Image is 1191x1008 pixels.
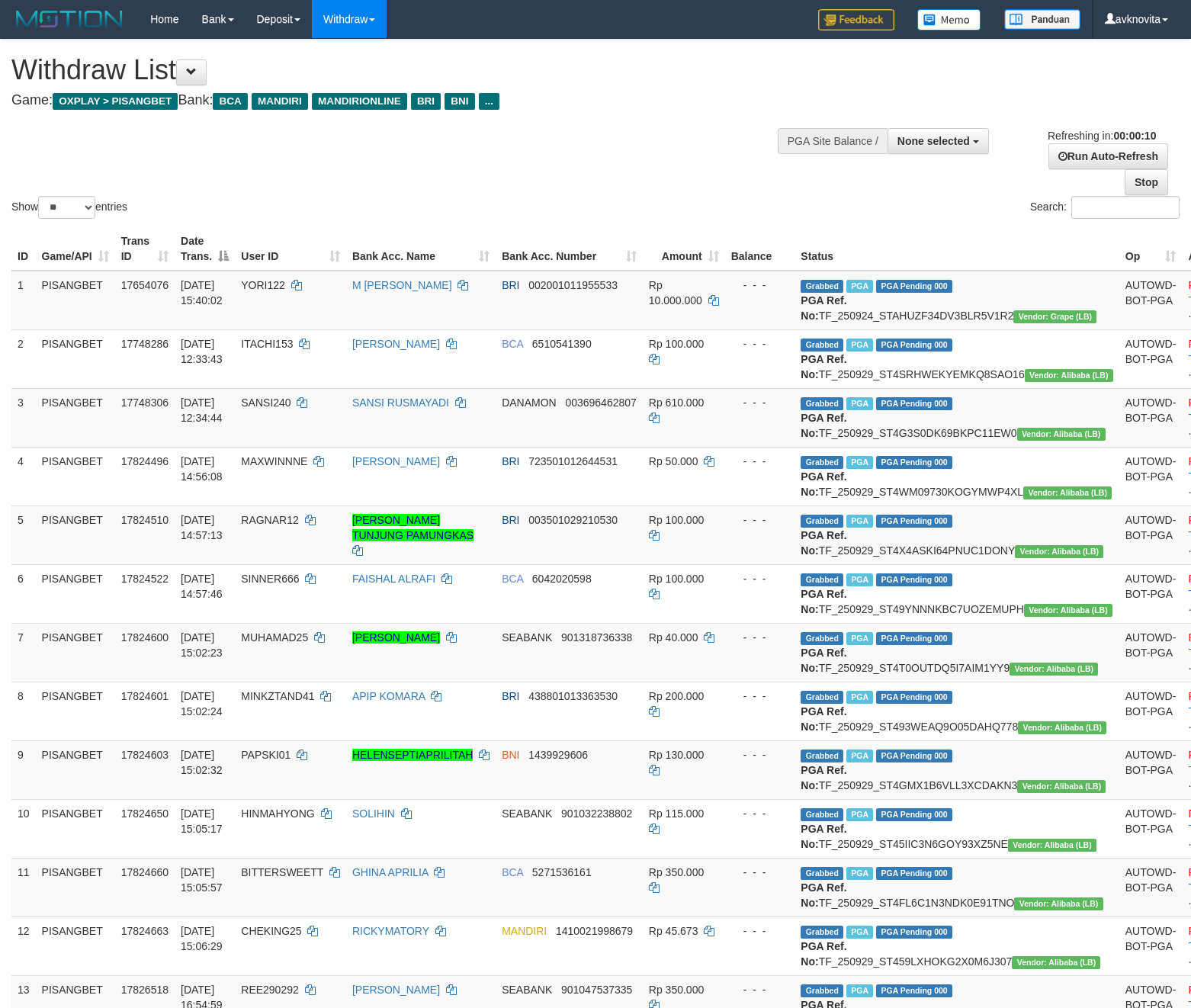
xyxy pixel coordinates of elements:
span: Marked by avksona [846,808,873,821]
span: YORI122 [241,279,285,291]
span: Copy 901032238802 to clipboard [561,807,632,820]
span: Vendor URL: https://dashboard.q2checkout.com/secure [1014,897,1103,910]
span: Vendor URL: https://dashboard.q2checkout.com/secure [1017,428,1106,441]
span: Rp 10.000.000 [649,279,702,307]
span: [DATE] 12:34:44 [181,396,223,424]
span: Vendor URL: https://dashboard.q2checkout.com/secure [1018,721,1106,734]
span: MANDIRIONLINE [312,93,407,110]
span: PGA Pending [876,691,952,704]
span: Copy 901047537335 to clipboard [561,984,632,996]
span: BRI [502,279,519,291]
span: SEABANK [502,984,552,996]
td: 2 [11,329,36,388]
td: PISANGBET [36,858,115,917]
th: Trans ID: activate to sort column ascending [115,227,175,271]
a: [PERSON_NAME] [352,631,440,644]
strong: 00:00:10 [1113,130,1156,142]
span: [DATE] 15:02:24 [181,690,223,717]
span: Grabbed [801,632,843,645]
img: Feedback.jpg [818,9,894,30]
div: - - - [731,689,789,704]
span: Marked by avksona [846,750,873,762]
span: Copy 438801013363530 to clipboard [528,690,618,702]
span: Grabbed [801,984,843,997]
b: PGA Ref. No: [801,588,846,615]
span: BRI [502,455,519,467]
span: BCA [502,573,523,585]
td: PISANGBET [36,329,115,388]
input: Search: [1071,196,1180,219]
div: - - - [731,395,789,410]
span: SEABANK [502,807,552,820]
img: panduan.png [1004,9,1080,30]
span: Vendor URL: https://dashboard.q2checkout.com/secure [1008,839,1096,852]
td: PISANGBET [36,271,115,330]
b: PGA Ref. No: [801,647,846,674]
img: Button%20Memo.svg [917,9,981,30]
div: - - - [731,336,789,352]
b: PGA Ref. No: [801,881,846,909]
th: Balance [725,227,795,271]
span: Marked by avksona [846,867,873,880]
span: PGA Pending [876,632,952,645]
span: BITTERSWEETT [241,866,323,878]
span: PGA Pending [876,573,952,586]
td: TF_250929_ST4GMX1B6VLL3XCDAKN3 [795,740,1119,799]
span: Grabbed [801,750,843,762]
th: Game/API: activate to sort column ascending [36,227,115,271]
b: PGA Ref. No: [801,470,846,498]
td: 11 [11,858,36,917]
h4: Game: Bank: [11,93,778,108]
a: M [PERSON_NAME] [352,279,452,291]
td: AUTOWD-BOT-PGA [1119,799,1183,858]
span: Vendor URL: https://dashboard.q2checkout.com/secure [1025,369,1113,382]
div: - - - [731,806,789,821]
th: Amount: activate to sort column ascending [643,227,725,271]
span: Rp 100.000 [649,338,704,350]
span: Copy 901318736338 to clipboard [561,631,632,644]
a: GHINA APRILIA [352,866,429,878]
span: SINNER666 [241,573,299,585]
a: SOLIHIN [352,807,395,820]
span: Marked by avksona [846,397,873,410]
div: - - - [731,747,789,762]
td: PISANGBET [36,506,115,564]
div: - - - [731,512,789,528]
th: ID [11,227,36,271]
span: Vendor URL: https://dashboard.q2checkout.com/secure [1015,545,1103,558]
td: AUTOWD-BOT-PGA [1119,740,1183,799]
th: Date Trans.: activate to sort column descending [175,227,235,271]
span: BNI [502,749,519,761]
span: OXPLAY > PISANGBET [53,93,178,110]
span: Marked by avksona [846,456,873,469]
span: Rp 130.000 [649,749,704,761]
td: AUTOWD-BOT-PGA [1119,917,1183,975]
span: Grabbed [801,808,843,821]
span: [DATE] 14:57:13 [181,514,223,541]
td: PISANGBET [36,917,115,975]
a: FAISHAL ALRAFI [352,573,435,585]
label: Search: [1030,196,1180,219]
span: PGA Pending [876,515,952,528]
td: TF_250929_ST4T0OUTDQ5I7AIM1YY9 [795,623,1119,682]
td: 3 [11,388,36,447]
span: Rp 115.000 [649,807,704,820]
span: SEABANK [502,631,552,644]
th: Bank Acc. Name: activate to sort column ascending [346,227,496,271]
div: - - - [731,982,789,997]
th: User ID: activate to sort column ascending [235,227,346,271]
span: Refreshing in: [1048,130,1156,142]
td: 1 [11,271,36,330]
a: Stop [1125,169,1168,195]
span: Rp 45.673 [649,925,698,937]
span: Vendor URL: https://dashboard.q2checkout.com/secure [1010,663,1098,676]
span: 17824663 [121,925,169,937]
span: RAGNAR12 [241,514,298,526]
b: PGA Ref. No: [801,294,846,322]
span: PAPSKI01 [241,749,291,761]
span: Marked by avksona [846,691,873,704]
span: [DATE] 15:02:32 [181,749,223,776]
span: 17824603 [121,749,169,761]
span: [DATE] 15:40:02 [181,279,223,307]
td: TF_250924_STAHUZF34DV3BLR5V1R2 [795,271,1119,330]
